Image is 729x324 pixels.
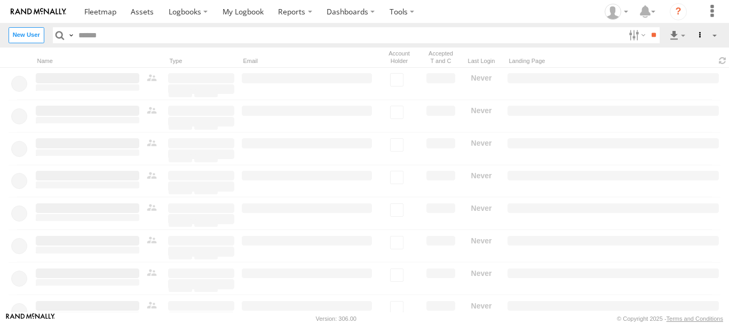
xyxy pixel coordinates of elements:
[11,8,66,15] img: rand-logo.svg
[617,315,723,322] div: © Copyright 2025 -
[461,56,502,66] div: Last Login
[668,27,686,43] label: Export results as...
[624,27,647,43] label: Search Filter Options
[167,56,236,66] div: Type
[670,3,687,20] i: ?
[67,27,75,43] label: Search Query
[378,49,421,66] div: Account Holder
[601,4,632,20] div: Kent Naparate
[667,315,723,322] a: Terms and Conditions
[425,49,457,66] div: Has user accepted Terms and Conditions
[240,56,374,66] div: Email
[6,313,55,324] a: Visit our Website
[34,56,141,66] div: Name
[316,315,356,322] div: Version: 306.00
[716,56,729,66] span: Refresh
[9,27,44,43] label: Create New User
[506,56,712,66] div: Landing Page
